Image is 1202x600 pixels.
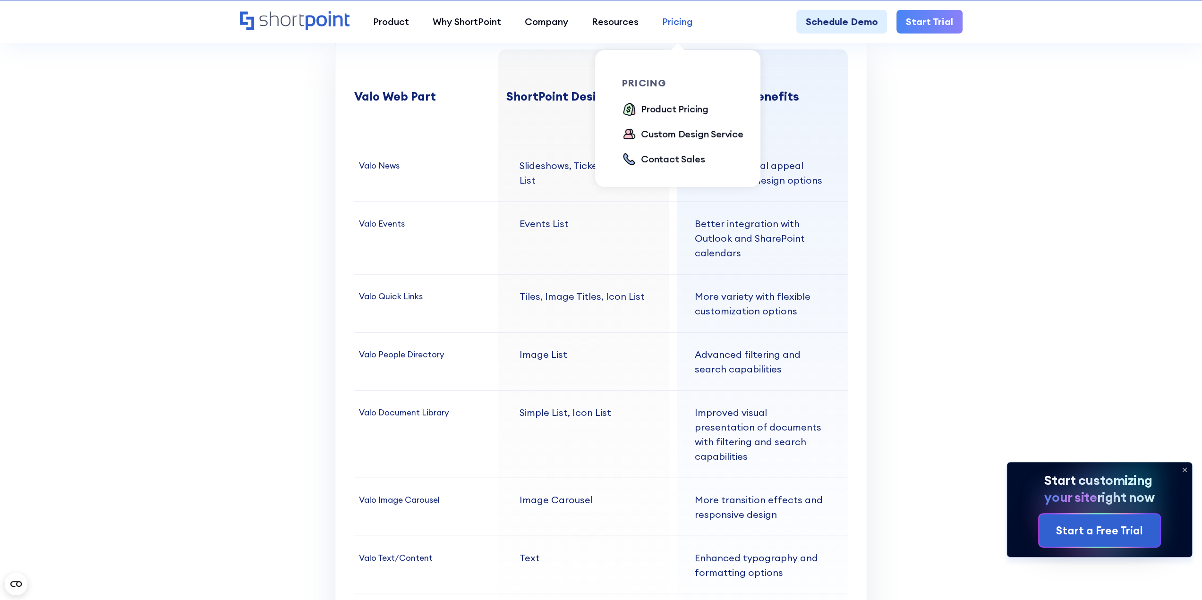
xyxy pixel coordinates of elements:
div: More transition effects and responsive design [675,492,843,522]
div: Advanced filtering and search capabilities [675,347,843,376]
a: Product Pricing [622,102,708,118]
div: pricing [622,78,754,88]
span: Valo Document Library [359,407,449,418]
div: Events List [501,216,668,260]
div: Simple List, Icon List [501,405,668,464]
div: Image List [501,347,668,376]
span: Valo News [359,160,400,171]
a: Contact Sales [622,152,705,168]
a: Start a Free Trial [1039,514,1160,547]
a: Resources [580,10,650,34]
div: Enhanced typography and formatting options [675,550,843,580]
div: Custom Design Service [641,127,743,141]
div: Product Pricing [641,102,708,116]
a: Product [361,10,421,34]
span: Valo Quick Links [359,291,423,302]
div: Resources [592,15,639,29]
div: Tiles, Image Titles, Icon List [501,289,668,318]
div: Slideshows, Tickers, Image List [501,158,668,187]
div: Pricing [662,15,693,29]
div: Better integration with Outlook and SharePoint calendars [675,216,843,260]
div: Image Carousel [501,492,668,522]
div: Text [501,550,668,580]
div: Contact Sales [641,152,705,166]
a: Company [513,10,580,34]
div: More variety with flexible customization options [675,289,843,318]
a: Home [240,11,350,32]
div: Product [373,15,409,29]
span: Valo Image Carousel [359,494,440,505]
button: Open CMP widget [5,573,27,595]
div: Start a Free Trial [1056,523,1143,539]
a: Pricing [650,10,705,34]
div: Company [525,15,568,29]
span: Valo People Directory [359,349,444,360]
strong: ShortPoint Design Element [506,89,662,104]
div: Improved visual presentation of documents with filtering and search capabilities [675,405,843,464]
div: Why ShortPoint [433,15,501,29]
a: Custom Design Service [622,127,743,143]
a: Why ShortPoint [421,10,513,34]
strong: Valo Web Part [354,89,436,104]
span: Valo Text/Content [359,552,433,563]
span: Valo Events [359,218,405,229]
a: Start Trial [896,10,963,34]
a: Schedule Demo [796,10,887,34]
